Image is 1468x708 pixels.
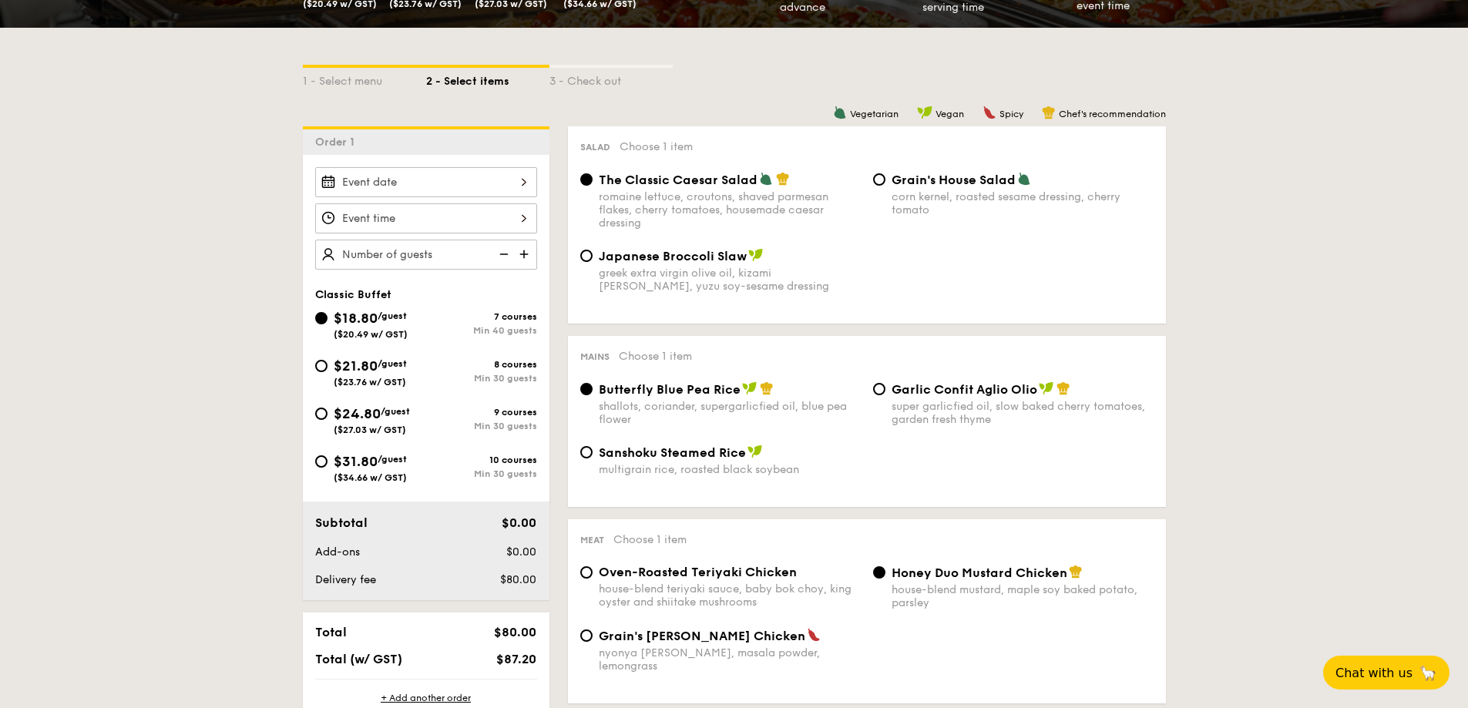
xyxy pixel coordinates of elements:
[334,424,406,435] span: ($27.03 w/ GST)
[599,382,741,397] span: Butterfly Blue Pea Rice
[426,468,537,479] div: Min 30 guests
[850,109,899,119] span: Vegetarian
[892,173,1016,187] span: Grain's House Salad
[315,573,376,586] span: Delivery fee
[599,173,758,187] span: The Classic Caesar Salad
[873,173,885,186] input: Grain's House Saladcorn kernel, roasted sesame dressing, cherry tomato
[613,533,687,546] span: Choose 1 item
[580,142,610,153] span: Salad
[1042,106,1056,119] img: icon-chef-hat.a58ddaea.svg
[426,325,537,336] div: Min 40 guests
[917,106,932,119] img: icon-vegan.f8ff3823.svg
[580,446,593,458] input: Sanshoku Steamed Ricemultigrain rice, roasted black soybean
[315,360,328,372] input: $21.80/guest($23.76 w/ GST)8 coursesMin 30 guests
[378,310,407,321] span: /guest
[315,167,537,197] input: Event date
[315,545,360,559] span: Add-ons
[983,106,996,119] img: icon-spicy.37a8142b.svg
[892,565,1067,580] span: Honey Duo Mustard Chicken
[873,566,885,579] input: Honey Duo Mustard Chickenhouse-blend mustard, maple soy baked potato, parsley
[315,288,391,301] span: Classic Buffet
[599,629,805,643] span: Grain's [PERSON_NAME] Chicken
[315,652,402,666] span: Total (w/ GST)
[999,109,1023,119] span: Spicy
[892,382,1037,397] span: Garlic Confit Aglio Olio
[426,421,537,431] div: Min 30 guests
[494,625,536,639] span: $80.00
[315,312,328,324] input: $18.80/guest($20.49 w/ GST)7 coursesMin 40 guests
[833,106,847,119] img: icon-vegetarian.fe4039eb.svg
[496,652,536,666] span: $87.20
[426,455,537,465] div: 10 courses
[549,68,673,89] div: 3 - Check out
[742,381,758,395] img: icon-vegan.f8ff3823.svg
[303,68,426,89] div: 1 - Select menu
[936,109,964,119] span: Vegan
[1056,381,1070,395] img: icon-chef-hat.a58ddaea.svg
[599,267,861,293] div: greek extra virgin olive oil, kizami [PERSON_NAME], yuzu soy-sesame dressing
[381,406,410,417] span: /guest
[426,373,537,384] div: Min 30 guests
[334,357,378,374] span: $21.80
[426,407,537,418] div: 9 courses
[334,472,407,483] span: ($34.66 w/ GST)
[1335,666,1413,680] span: Chat with us
[580,629,593,642] input: Grain's [PERSON_NAME] Chickennyonya [PERSON_NAME], masala powder, lemongrass
[807,628,821,642] img: icon-spicy.37a8142b.svg
[506,545,536,559] span: $0.00
[334,329,408,340] span: ($20.49 w/ GST)
[514,240,537,269] img: icon-add.58712e84.svg
[491,240,514,269] img: icon-reduce.1d2dbef1.svg
[873,383,885,395] input: Garlic Confit Aglio Oliosuper garlicfied oil, slow baked cherry tomatoes, garden fresh thyme
[599,646,861,673] div: nyonya [PERSON_NAME], masala powder, lemongrass
[580,535,604,545] span: Meat
[500,573,536,586] span: $80.00
[1059,109,1166,119] span: Chef's recommendation
[1323,656,1450,690] button: Chat with us🦙
[580,351,610,362] span: Mains
[599,190,861,230] div: romaine lettuce, croutons, shaved parmesan flakes, cherry tomatoes, housemade caesar dressing
[334,310,378,327] span: $18.80
[1039,381,1054,395] img: icon-vegan.f8ff3823.svg
[599,582,861,609] div: house-blend teriyaki sauce, baby bok choy, king oyster and shiitake mushrooms
[378,358,407,369] span: /guest
[748,248,764,262] img: icon-vegan.f8ff3823.svg
[315,692,537,704] div: + Add another order
[580,566,593,579] input: Oven-Roasted Teriyaki Chickenhouse-blend teriyaki sauce, baby bok choy, king oyster and shiitake ...
[315,136,361,149] span: Order 1
[1069,565,1083,579] img: icon-chef-hat.a58ddaea.svg
[334,405,381,422] span: $24.80
[759,172,773,186] img: icon-vegetarian.fe4039eb.svg
[315,240,537,270] input: Number of guests
[426,359,537,370] div: 8 courses
[315,408,328,420] input: $24.80/guest($27.03 w/ GST)9 coursesMin 30 guests
[619,350,692,363] span: Choose 1 item
[315,203,537,233] input: Event time
[334,453,378,470] span: $31.80
[378,454,407,465] span: /guest
[776,172,790,186] img: icon-chef-hat.a58ddaea.svg
[747,445,763,458] img: icon-vegan.f8ff3823.svg
[315,515,368,530] span: Subtotal
[599,463,861,476] div: multigrain rice, roasted black soybean
[502,515,536,530] span: $0.00
[426,311,537,322] div: 7 courses
[334,377,406,388] span: ($23.76 w/ GST)
[315,625,347,639] span: Total
[580,383,593,395] input: Butterfly Blue Pea Riceshallots, coriander, supergarlicfied oil, blue pea flower
[599,249,747,263] span: Japanese Broccoli Slaw
[599,445,746,460] span: Sanshoku Steamed Rice
[426,68,549,89] div: 2 - Select items
[892,400,1154,426] div: super garlicfied oil, slow baked cherry tomatoes, garden fresh thyme
[892,190,1154,216] div: corn kernel, roasted sesame dressing, cherry tomato
[620,140,693,153] span: Choose 1 item
[760,381,774,395] img: icon-chef-hat.a58ddaea.svg
[599,565,797,579] span: Oven-Roasted Teriyaki Chicken
[1017,172,1031,186] img: icon-vegetarian.fe4039eb.svg
[580,250,593,262] input: Japanese Broccoli Slawgreek extra virgin olive oil, kizami [PERSON_NAME], yuzu soy-sesame dressing
[580,173,593,186] input: The Classic Caesar Saladromaine lettuce, croutons, shaved parmesan flakes, cherry tomatoes, house...
[315,455,328,468] input: $31.80/guest($34.66 w/ GST)10 coursesMin 30 guests
[599,400,861,426] div: shallots, coriander, supergarlicfied oil, blue pea flower
[1419,664,1437,682] span: 🦙
[892,583,1154,609] div: house-blend mustard, maple soy baked potato, parsley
